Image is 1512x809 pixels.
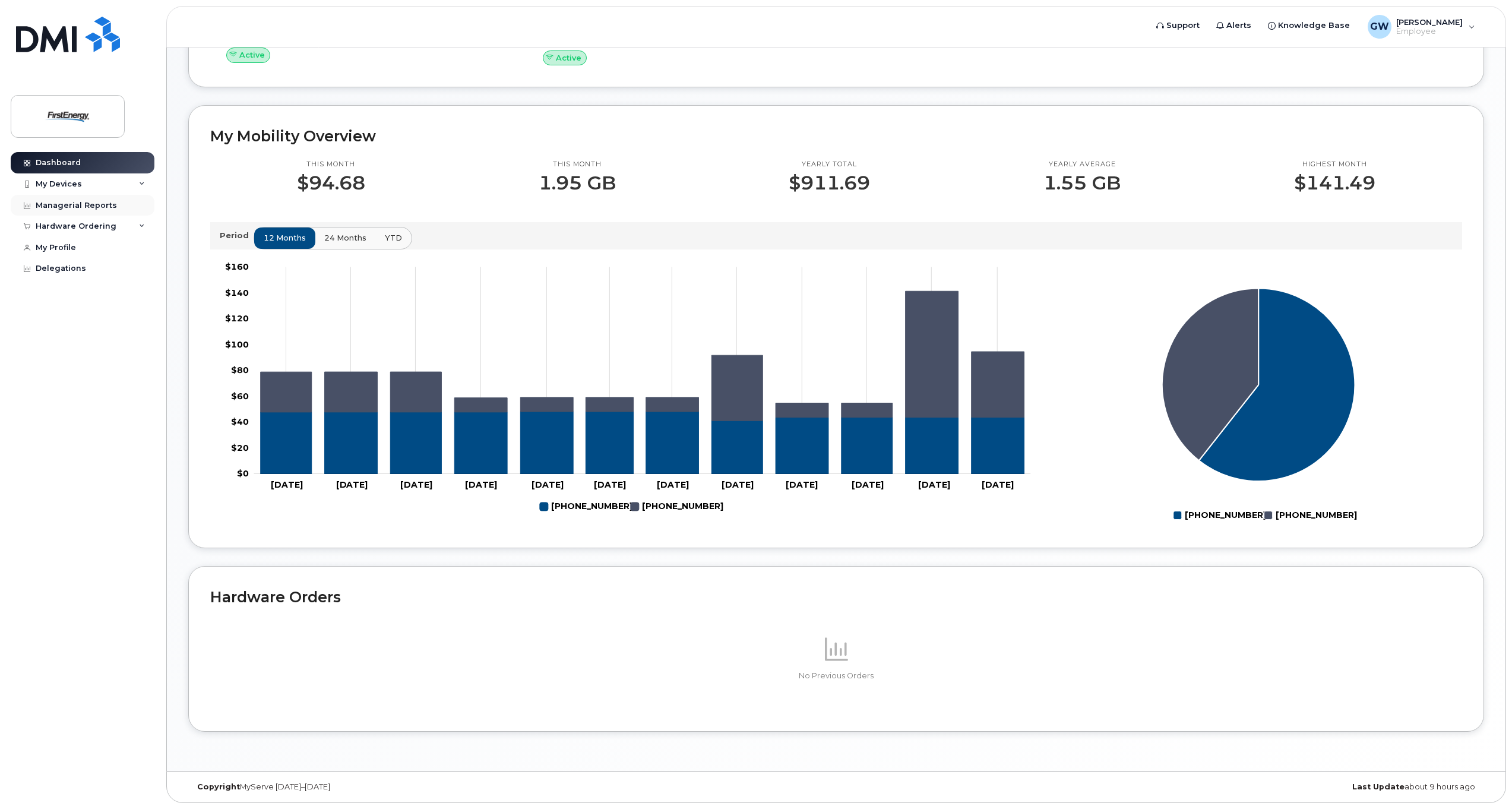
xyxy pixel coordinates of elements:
[786,479,818,490] tspan: [DATE]
[1208,14,1260,37] a: Alerts
[336,479,368,490] tspan: [DATE]
[1260,14,1358,37] a: Knowledge Base
[400,479,432,490] tspan: [DATE]
[631,497,723,517] g: 224-775-4018
[197,782,240,791] strong: Copyright
[297,160,365,169] p: This month
[385,232,402,244] span: YTD
[1226,20,1251,31] span: Alerts
[1162,289,1355,482] g: Series
[1396,27,1463,36] span: Employee
[1162,289,1357,526] g: Chart
[539,172,616,194] p: 1.95 GB
[231,416,249,427] tspan: $40
[789,160,870,169] p: Yearly total
[1294,172,1375,194] p: $141.49
[297,172,365,194] p: $94.68
[465,479,497,490] tspan: [DATE]
[271,479,303,490] tspan: [DATE]
[225,261,1031,517] g: Chart
[324,232,366,244] span: 24 months
[237,468,249,479] tspan: $0
[1173,505,1357,526] g: Legend
[1396,17,1463,27] span: [PERSON_NAME]
[852,479,884,490] tspan: [DATE]
[1166,20,1200,31] span: Support
[657,479,689,490] tspan: [DATE]
[261,412,1024,474] g: 301-491-1262
[594,479,627,490] tspan: [DATE]
[220,230,254,241] p: Period
[210,127,1462,145] h2: My Mobility Overview
[1043,172,1121,194] p: 1.55 GB
[1460,757,1503,800] iframe: Messenger Launcher
[556,52,581,64] span: Active
[210,671,1462,681] p: No Previous Orders
[1043,160,1121,169] p: Yearly average
[231,443,249,453] tspan: $20
[1359,15,1483,39] div: George, Wayne M
[225,313,249,324] tspan: $120
[1052,782,1484,792] div: about 9 hours ago
[225,261,249,272] tspan: $160
[225,339,249,350] tspan: $100
[532,479,564,490] tspan: [DATE]
[1352,782,1405,791] strong: Last Update
[982,479,1014,490] tspan: [DATE]
[225,287,249,298] tspan: $140
[539,160,616,169] p: This month
[1370,20,1389,34] span: GW
[540,497,723,517] g: Legend
[540,497,632,517] g: 301-491-1262
[1148,14,1208,37] a: Support
[231,391,249,402] tspan: $60
[188,782,620,792] div: MyServe [DATE]–[DATE]
[918,479,950,490] tspan: [DATE]
[231,365,249,375] tspan: $80
[789,172,870,194] p: $911.69
[239,49,265,61] span: Active
[1278,20,1350,31] span: Knowledge Base
[1294,160,1375,169] p: Highest month
[261,291,1024,421] g: 224-775-4018
[722,479,754,490] tspan: [DATE]
[210,588,1462,606] h2: Hardware Orders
